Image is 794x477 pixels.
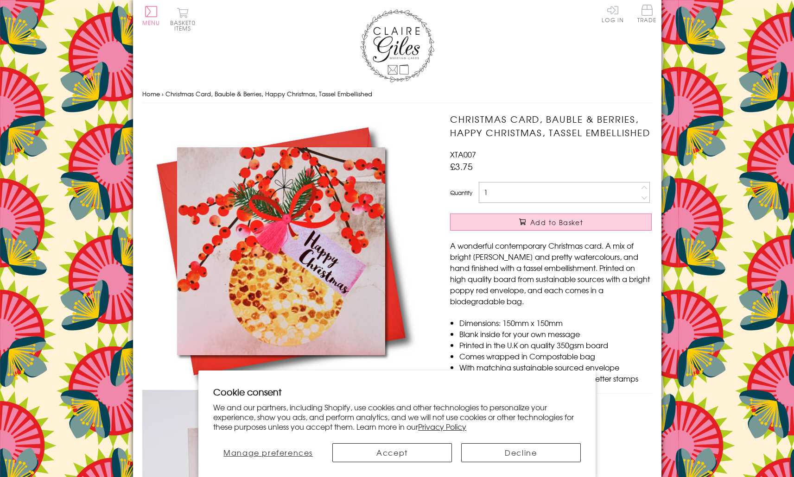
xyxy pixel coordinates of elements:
span: Christmas Card, Bauble & Berries, Happy Christmas, Tassel Embellished [165,89,372,98]
span: £3.75 [450,160,473,173]
button: Menu [142,6,160,25]
a: Home [142,89,160,98]
a: Trade [637,5,657,25]
a: Privacy Policy [418,421,466,432]
img: Claire Giles Greetings Cards [360,9,434,82]
button: Accept [332,443,452,462]
li: Comes wrapped in Compostable bag [459,351,652,362]
span: Trade [637,5,657,23]
li: With matching sustainable sourced envelope [459,362,652,373]
span: › [162,89,164,98]
h1: Christmas Card, Bauble & Berries, Happy Christmas, Tassel Embellished [450,113,652,139]
img: Christmas Card, Bauble & Berries, Happy Christmas, Tassel Embellished [142,113,420,390]
span: 0 items [174,19,196,32]
button: Decline [461,443,581,462]
span: Manage preferences [223,447,313,458]
a: Log In [602,5,624,23]
p: We and our partners, including Shopify, use cookies and other technologies to personalize your ex... [213,402,581,431]
label: Quantity [450,188,472,197]
li: Printed in the U.K on quality 350gsm board [459,339,652,351]
span: Add to Basket [530,218,583,227]
p: A wonderful contemporary Christmas card. A mix of bright [PERSON_NAME] and pretty watercolours, a... [450,240,652,307]
button: Manage preferences [213,443,323,462]
li: Blank inside for your own message [459,328,652,339]
span: XTA007 [450,149,476,160]
li: Dimensions: 150mm x 150mm [459,317,652,328]
h2: Cookie consent [213,385,581,398]
button: Basket0 items [170,7,196,31]
nav: breadcrumbs [142,85,652,104]
span: Menu [142,19,160,27]
button: Add to Basket [450,213,652,231]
